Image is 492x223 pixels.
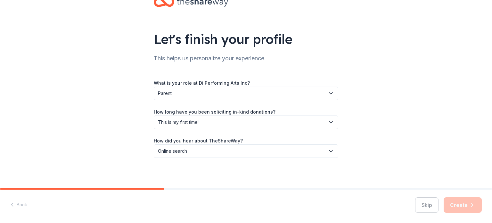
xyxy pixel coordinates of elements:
[154,138,243,144] label: How did you hear about TheShareWay?
[154,87,338,100] button: Parent
[154,116,338,129] button: This is my first time!
[158,118,325,126] span: This is my first time!
[154,109,275,115] label: How long have you been soliciting in-kind donations?
[154,30,338,48] div: Let's finish your profile
[154,144,338,158] button: Online search
[154,80,250,86] label: What is your role at Di Performing Arts Inc?
[154,53,338,64] div: This helps us personalize your experience.
[158,90,325,97] span: Parent
[158,147,325,155] span: Online search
